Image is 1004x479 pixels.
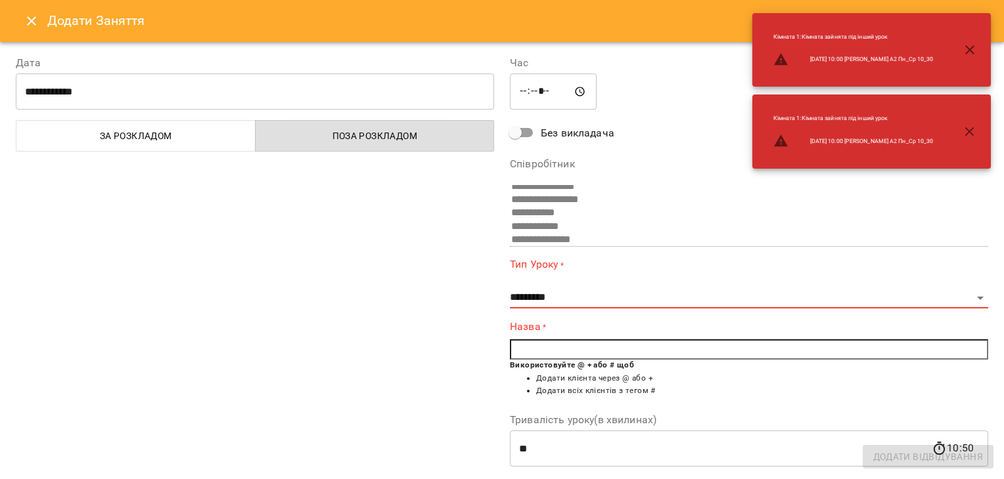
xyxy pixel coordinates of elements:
li: Кімната 1 : Кімната зайнята під інший урок [763,109,944,128]
span: Поза розкладом [263,128,487,144]
button: Поза розкладом [255,120,495,152]
button: Close [16,5,47,37]
label: Співробітник [510,159,988,169]
button: За розкладом [16,120,256,152]
label: Дата [16,58,494,68]
li: [DATE] 10:00 [PERSON_NAME] А2 Пн_Ср 10_30 [763,47,944,73]
b: Використовуйте @ + або # щоб [510,360,634,369]
label: Тип Уроку [510,257,988,272]
li: Додати всіх клієнтів з тегом # [536,385,988,398]
label: Тривалість уроку(в хвилинах) [510,415,988,425]
label: Назва [510,319,988,334]
li: [DATE] 10:00 [PERSON_NAME] А2 Пн_Ср 10_30 [763,128,944,154]
li: Кімната 1 : Кімната зайнята під інший урок [763,28,944,47]
h6: Додати Заняття [47,10,988,31]
li: Додати клієнта через @ або + [536,372,988,385]
span: Без викладача [541,125,614,141]
span: За розкладом [24,128,248,144]
label: Час [510,58,988,68]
